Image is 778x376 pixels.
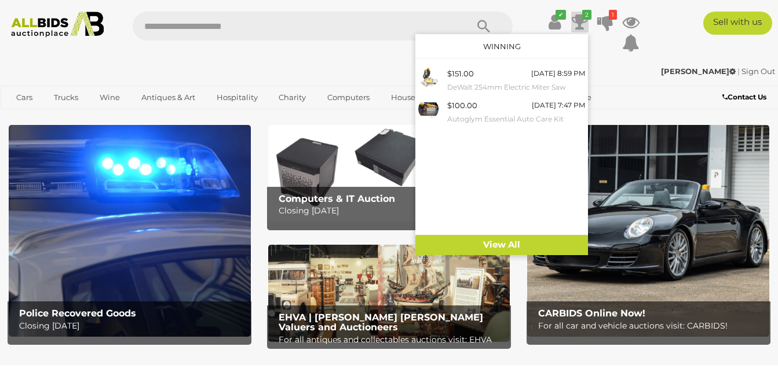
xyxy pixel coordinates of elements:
[538,308,645,319] b: CARBIDS Online Now!
[582,10,591,20] i: 2
[279,204,505,218] p: Closing [DATE]
[92,88,127,107] a: Wine
[383,88,440,107] a: Household
[134,88,203,107] a: Antiques & Art
[415,64,588,96] a: $151.00 [DATE] 8:59 PM DeWalt 254mm Electric Miter Saw
[279,312,483,333] b: EHVA | [PERSON_NAME] [PERSON_NAME] Valuers and Auctioneers
[447,99,477,112] div: $100.00
[661,67,737,76] a: [PERSON_NAME]
[703,12,772,35] a: Sell with us
[19,308,136,319] b: Police Recovered Goods
[54,107,151,126] a: [GEOGRAPHIC_DATA]
[538,319,765,333] p: For all car and vehicle auctions visit: CARBIDS!
[268,125,510,222] img: Computers & IT Auction
[418,67,439,87] img: 54402-4a.jpg
[209,88,265,107] a: Hospitality
[447,81,585,94] small: DeWalt 254mm Electric Miter Saw
[268,245,510,341] a: EHVA | Evans Hastings Valuers and Auctioneers EHVA | [PERSON_NAME] [PERSON_NAME] Valuers and Auct...
[320,88,377,107] a: Computers
[9,107,48,126] a: Sports
[268,125,510,222] a: Computers & IT Auction Computers & IT Auction Closing [DATE]
[722,93,766,101] b: Contact Us
[531,67,585,80] div: [DATE] 8:59 PM
[279,193,395,204] b: Computers & IT Auction
[9,125,251,337] img: Police Recovered Goods
[268,245,510,341] img: EHVA | Evans Hastings Valuers and Auctioneers
[418,99,439,119] img: 54540-18a.png
[6,12,109,38] img: Allbids.com.au
[556,10,566,20] i: ✔
[722,91,769,104] a: Contact Us
[571,12,589,32] a: 2
[527,125,769,337] img: CARBIDS Online Now!
[415,96,588,128] a: $100.00 [DATE] 7:47 PM Autoglym Essential Auto Care Kit
[737,67,740,76] span: |
[9,125,251,337] a: Police Recovered Goods Police Recovered Goods Closing [DATE]
[527,125,769,337] a: CARBIDS Online Now! CARBIDS Online Now! For all car and vehicle auctions visit: CARBIDS!
[447,67,474,80] div: $151.00
[455,12,513,40] button: Search
[9,88,40,107] a: Cars
[532,99,585,112] div: [DATE] 7:47 PM
[546,12,563,32] a: ✔
[661,67,736,76] strong: [PERSON_NAME]
[447,113,585,126] small: Autoglym Essential Auto Care Kit
[597,12,614,32] a: 1
[279,333,505,347] p: For all antiques and collectables auctions visit: EHVA
[609,10,617,20] i: 1
[742,67,775,76] a: Sign Out
[415,235,588,255] a: View All
[483,42,521,51] a: Winning
[271,88,313,107] a: Charity
[46,88,86,107] a: Trucks
[19,319,246,333] p: Closing [DATE]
